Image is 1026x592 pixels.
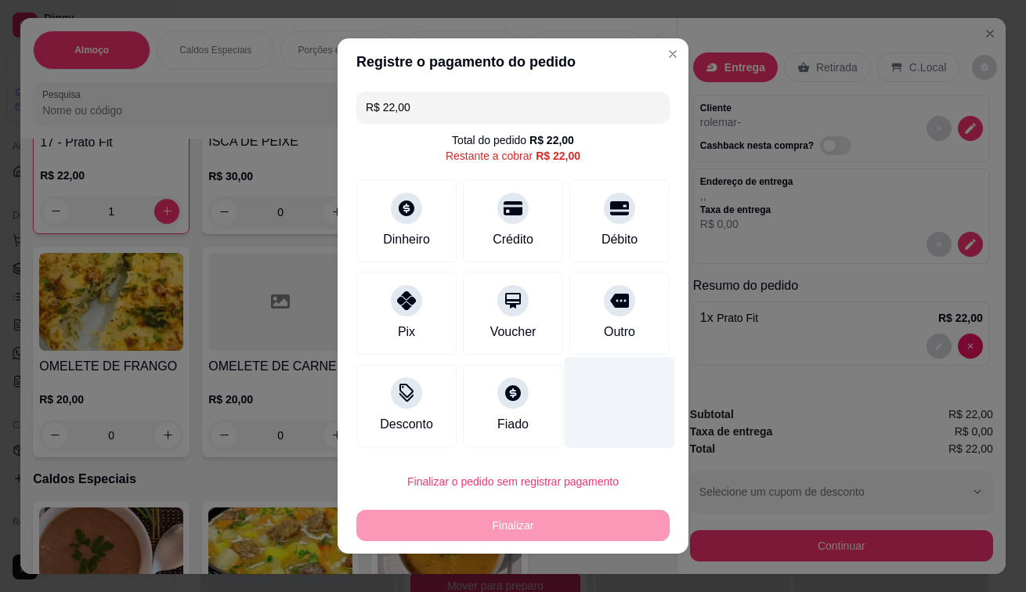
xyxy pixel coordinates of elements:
[452,132,574,148] div: Total do pedido
[383,230,430,249] div: Dinheiro
[602,230,638,249] div: Débito
[490,323,536,341] div: Voucher
[338,38,688,85] header: Registre o pagamento do pedido
[493,230,533,249] div: Crédito
[497,415,529,434] div: Fiado
[604,323,635,341] div: Outro
[366,92,660,123] input: Ex.: hambúrguer de cordeiro
[529,132,574,148] div: R$ 22,00
[356,466,670,497] button: Finalizar o pedido sem registrar pagamento
[398,323,415,341] div: Pix
[536,148,580,164] div: R$ 22,00
[660,42,685,67] button: Close
[380,415,433,434] div: Desconto
[446,148,580,164] div: Restante a cobrar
